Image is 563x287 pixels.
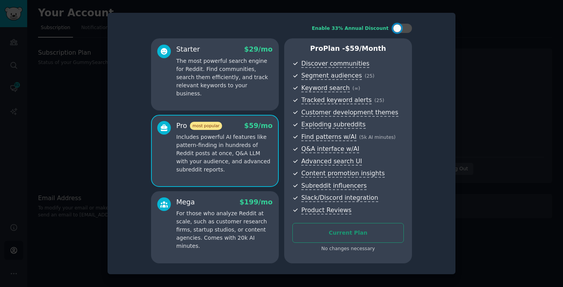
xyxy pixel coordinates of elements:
span: Find patterns w/AI [301,133,356,141]
span: ( 25 ) [365,73,374,79]
span: Customer development themes [301,109,398,117]
div: Starter [176,45,200,54]
span: ( 5k AI minutes ) [359,135,396,140]
div: Enable 33% Annual Discount [312,25,389,32]
span: $ 59 /month [345,45,386,52]
div: No changes necessary [292,246,404,252]
span: ( ∞ ) [353,86,360,91]
span: Keyword search [301,84,350,92]
p: Pro Plan - [292,44,404,54]
span: $ 199 /mo [240,198,273,206]
span: $ 29 /mo [244,45,273,53]
p: Includes powerful AI features like pattern-finding in hundreds of Reddit posts at once, Q&A LLM w... [176,133,273,174]
span: ( 25 ) [374,98,384,103]
span: Product Reviews [301,206,351,214]
span: Tracked keyword alerts [301,96,372,104]
span: Advanced search UI [301,157,362,166]
div: Pro [176,121,222,131]
div: Mega [176,197,195,207]
span: Discover communities [301,60,369,68]
span: Exploding subreddits [301,121,365,129]
span: Segment audiences [301,72,362,80]
p: For those who analyze Reddit at scale, such as customer research firms, startup studios, or conte... [176,209,273,250]
span: most popular [190,122,222,130]
span: Content promotion insights [301,169,385,178]
span: $ 59 /mo [244,122,273,130]
p: The most powerful search engine for Reddit. Find communities, search them efficiently, and track ... [176,57,273,98]
span: Q&A interface w/AI [301,145,359,153]
span: Slack/Discord integration [301,194,378,202]
span: Subreddit influencers [301,182,367,190]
